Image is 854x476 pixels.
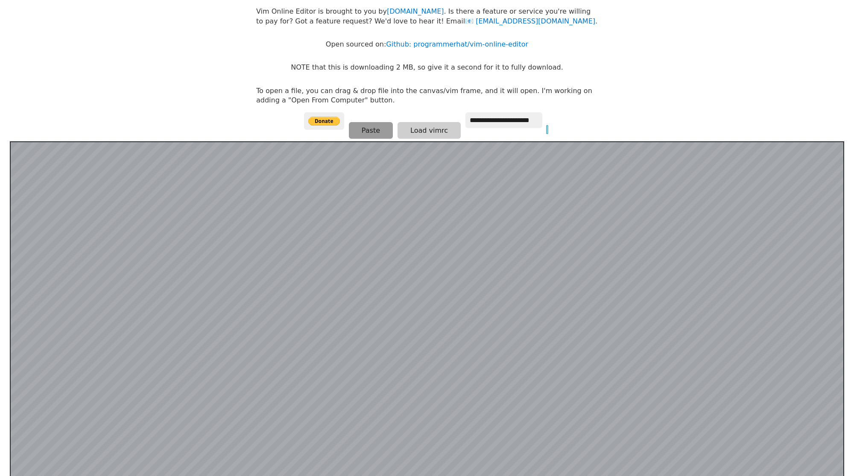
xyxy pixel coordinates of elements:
[465,17,595,25] a: [EMAIL_ADDRESS][DOMAIN_NAME]
[349,122,393,139] button: Paste
[386,40,528,48] a: Github: programmerhat/vim-online-editor
[326,40,528,49] p: Open sourced on:
[291,63,563,72] p: NOTE that this is downloading 2 MB, so give it a second for it to fully download.
[398,122,461,139] button: Load vimrc
[256,7,598,26] p: Vim Online Editor is brought to you by . Is there a feature or service you're willing to pay for?...
[256,86,598,105] p: To open a file, you can drag & drop file into the canvas/vim frame, and it will open. I'm working...
[387,7,444,15] a: [DOMAIN_NAME]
